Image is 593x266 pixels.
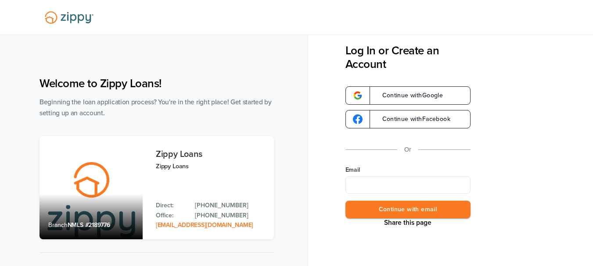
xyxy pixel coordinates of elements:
h3: Zippy Loans [156,149,265,159]
input: Email Address [345,176,471,194]
img: google-logo [353,114,363,124]
span: NMLS #2189776 [68,221,110,229]
p: Office: [156,211,186,220]
a: google-logoContinue withGoogle [345,86,471,105]
img: google-logo [353,91,363,100]
button: Share This Page [381,218,434,227]
span: Beginning the loan application process? You're in the right place! Get started by setting up an a... [40,98,272,117]
span: Branch [48,221,68,229]
p: Zippy Loans [156,161,265,171]
h1: Welcome to Zippy Loans! [40,77,274,90]
a: Office Phone: 512-975-2947 [195,211,265,220]
p: Or [404,144,411,155]
label: Email [345,166,471,174]
a: google-logoContinue withFacebook [345,110,471,128]
a: Email Address: zippyguide@zippymh.com [156,221,253,229]
img: Lender Logo [40,7,99,28]
a: Direct Phone: 512-975-2947 [195,201,265,210]
h3: Log In or Create an Account [345,44,471,71]
span: Continue with Facebook [374,116,450,122]
p: Direct: [156,201,186,210]
button: Continue with email [345,201,471,219]
span: Continue with Google [374,92,443,99]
